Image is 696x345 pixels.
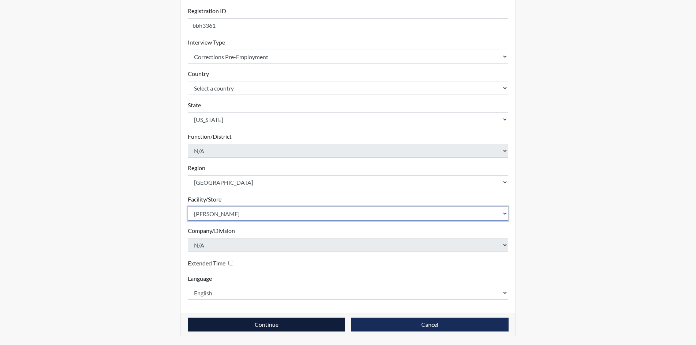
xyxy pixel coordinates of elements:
label: Facility/Store [188,195,221,204]
label: Language [188,274,212,283]
div: Checking this box will provide the interviewee with an accomodation of extra time to answer each ... [188,258,236,268]
label: Region [188,164,205,172]
label: Interview Type [188,38,225,47]
label: Extended Time [188,259,225,268]
button: Cancel [351,318,509,331]
label: Company/Division [188,226,235,235]
label: Function/District [188,132,232,141]
label: State [188,101,201,110]
input: Insert a Registration ID, which needs to be a unique alphanumeric value for each interviewee [188,18,509,32]
label: Country [188,69,209,78]
button: Continue [188,318,345,331]
label: Registration ID [188,7,226,15]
